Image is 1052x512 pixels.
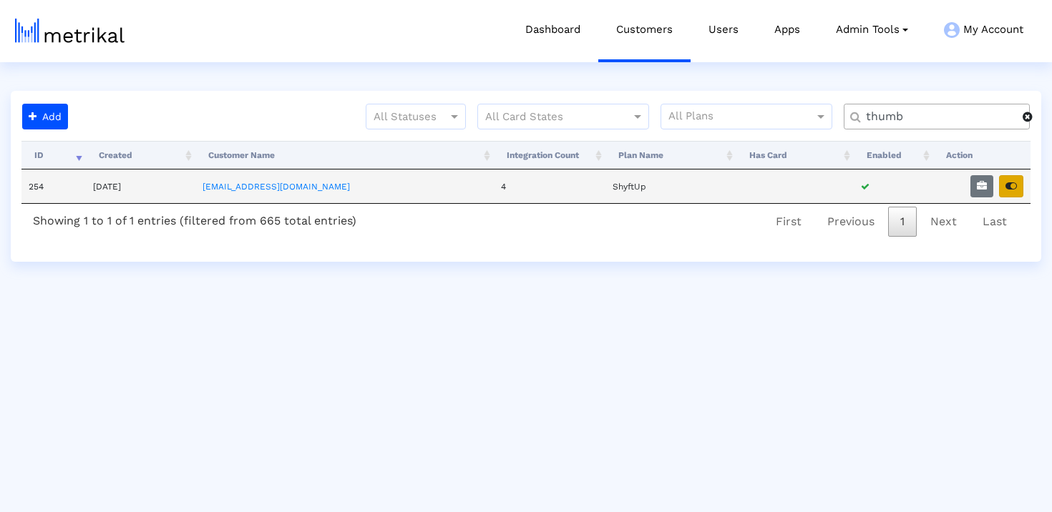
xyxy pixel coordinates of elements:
[605,169,736,203] td: ShyftUp
[815,207,887,237] a: Previous
[933,141,1031,169] th: Action
[494,141,605,169] th: Integration Count: activate to sort column ascending
[195,141,494,169] th: Customer Name: activate to sort column ascending
[15,19,125,43] img: metrical-logo-light.png
[888,207,917,237] a: 1
[494,169,605,203] td: 4
[944,22,960,38] img: my-account-menu-icon.png
[856,109,1023,124] input: Customer Name
[764,207,814,237] a: First
[21,204,368,233] div: Showing 1 to 1 of 1 entries (filtered from 665 total entries)
[605,141,736,169] th: Plan Name: activate to sort column ascending
[86,141,195,169] th: Created: activate to sort column ascending
[21,141,86,169] th: ID: activate to sort column ascending
[970,207,1019,237] a: Last
[736,141,854,169] th: Has Card: activate to sort column ascending
[668,108,817,127] input: All Plans
[86,169,195,203] td: [DATE]
[22,104,68,129] button: Add
[21,169,86,203] td: 254
[854,141,933,169] th: Enabled: activate to sort column ascending
[485,108,615,127] input: All Card States
[918,207,969,237] a: Next
[203,182,350,192] a: [EMAIL_ADDRESS][DOMAIN_NAME]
